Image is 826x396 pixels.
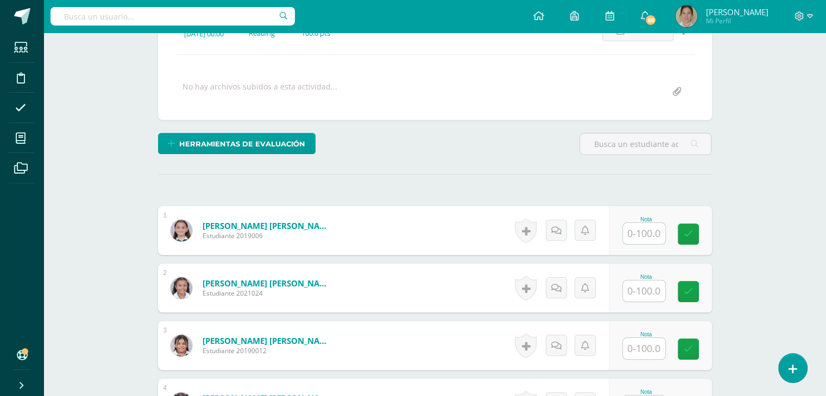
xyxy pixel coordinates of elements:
div: Nota [622,216,670,222]
span: Estudiante 2019006 [203,231,333,240]
div: [DATE] 00:00 [184,29,231,39]
img: 4288d76291bc813069859b75034a40bb.png [171,277,192,299]
a: [PERSON_NAME] [PERSON_NAME] [203,278,333,289]
div: Nota [622,274,670,280]
input: 0-100.0 [623,338,665,359]
a: [PERSON_NAME] [PERSON_NAME] [203,335,333,346]
div: 100.0 pts [301,28,330,38]
input: 0-100.0 [623,223,665,244]
span: Estudiante 2021024 [203,289,333,298]
span: 69 [645,14,657,26]
input: Busca un usuario... [51,7,295,25]
input: Busca un estudiante aquí... [580,133,711,155]
span: [PERSON_NAME] [705,7,768,17]
img: 733f736273fa855df81441fb3484c825.png [676,5,697,27]
div: No hay archivos subidos a esta actividad... [182,81,337,103]
span: Mi Perfil [705,16,768,25]
a: [PERSON_NAME] [PERSON_NAME] [203,220,333,231]
div: Nota [622,331,670,337]
div: Nota [622,389,670,395]
span: Estudiante 20190012 [203,346,333,355]
img: 123b10c3bfdbbaa24dc088329a66ea79.png [171,335,192,356]
span: Herramientas de evaluación [179,134,305,154]
img: 73b1d86fdaec587b21e184a805065a3c.png [171,220,192,241]
input: 0-100.0 [623,280,665,302]
div: Reading [249,28,284,38]
a: Herramientas de evaluación [158,133,316,154]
